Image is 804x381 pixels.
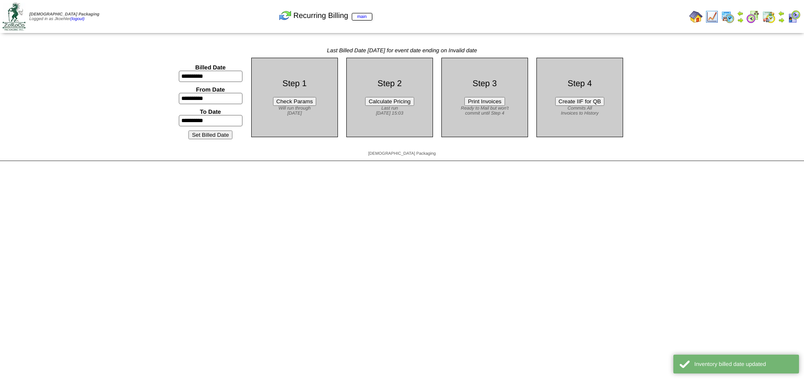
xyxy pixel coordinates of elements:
[721,10,734,23] img: calendarprod.gif
[200,108,221,115] label: To Date
[746,10,760,23] img: calendarblend.gif
[29,12,99,21] span: Logged in as Jkoehler
[448,106,521,116] div: Ready to Mail but won't commit until Step 4
[448,79,521,89] div: Step 3
[273,97,316,106] button: Check Params
[258,106,331,116] div: Will run through [DATE]
[352,13,372,20] a: main
[555,97,604,106] button: Create IIF for QB
[3,3,26,31] img: zoroco-logo-small.webp
[737,10,744,17] img: arrowleft.gif
[543,106,616,116] div: Commits All Invoices to History
[195,64,225,71] label: Billed Date
[464,97,505,106] button: Print Invoices
[258,79,331,89] div: Step 1
[555,98,604,105] a: Create IIF for QB
[327,47,477,54] i: Last Billed Date [DATE] for event date ending on Invalid date
[464,98,505,105] a: Print Invoices
[273,98,316,105] a: Check Params
[29,12,99,17] span: [DEMOGRAPHIC_DATA] Packaging
[353,106,426,116] div: Last run [DATE] 15:03
[70,17,85,21] a: (logout)
[365,97,414,106] button: Calculate Pricing
[196,86,225,93] label: From Date
[278,9,292,22] img: reconcile.gif
[294,11,372,20] span: Recurring Billing
[694,361,793,367] div: Inventory billed date updated
[368,151,435,156] span: [DEMOGRAPHIC_DATA] Packaging
[353,79,426,89] div: Step 2
[737,17,744,23] img: arrowright.gif
[762,10,776,23] img: calendarinout.gif
[365,98,414,105] a: Calculate Pricing
[778,10,785,17] img: arrowleft.gif
[705,10,719,23] img: line_graph.gif
[787,10,801,23] img: calendarcustomer.gif
[188,130,232,139] button: Set Billed Date
[778,17,785,23] img: arrowright.gif
[689,10,703,23] img: home.gif
[543,79,616,89] div: Step 4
